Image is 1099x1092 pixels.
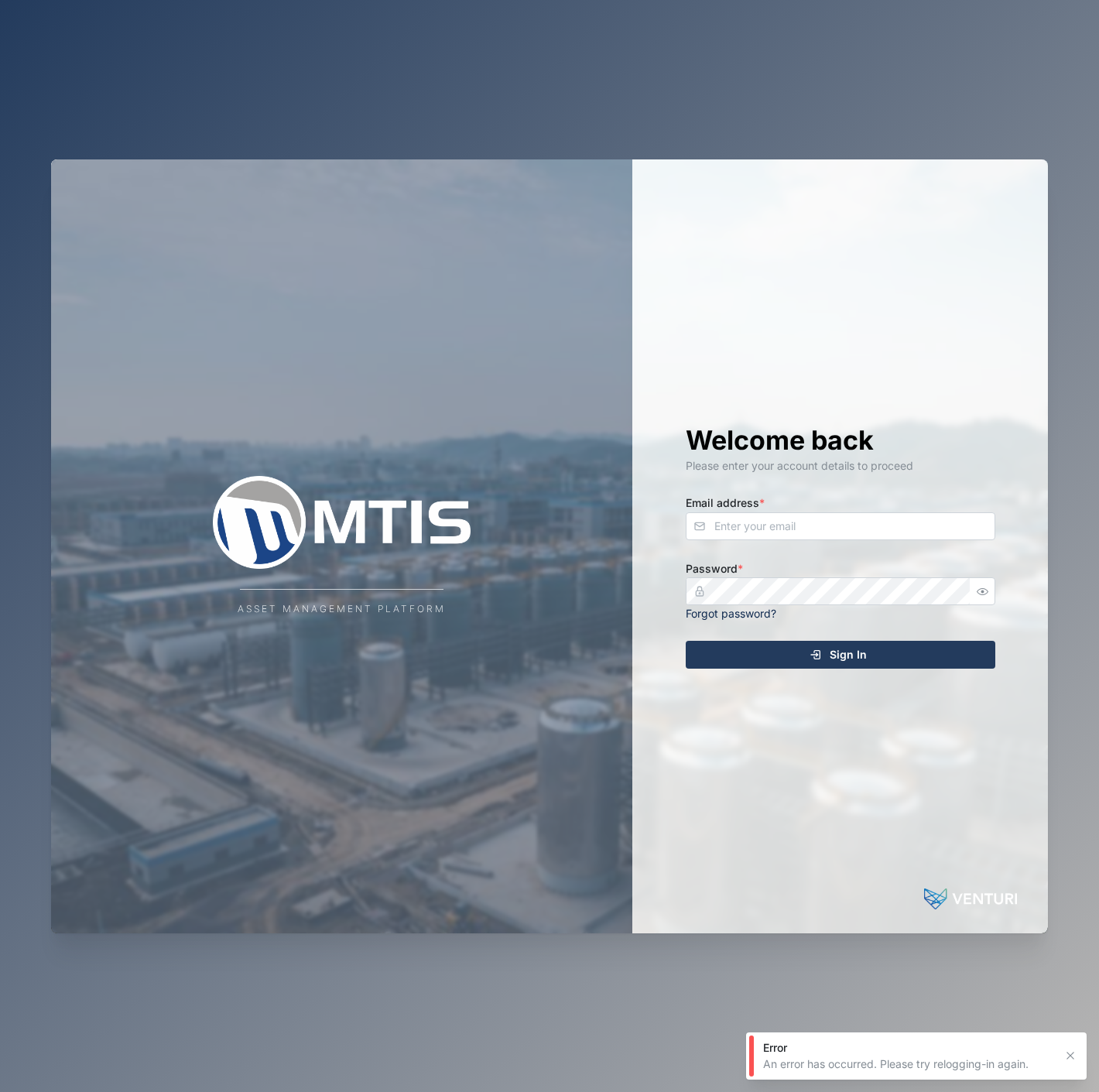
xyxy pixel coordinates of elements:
[686,457,995,474] div: Please enter your account details to proceed
[686,560,743,577] label: Password
[686,512,995,540] input: Enter your email
[763,1056,1054,1072] div: An error has occurred. Please try relogging-in again.
[686,495,765,512] label: Email address
[686,641,995,669] button: Sign In
[238,602,446,617] div: Asset Management Platform
[924,884,1017,915] img: Powered by: Venturi
[686,607,776,620] a: Forgot password?
[763,1040,1054,1056] div: Error
[187,476,497,569] img: Company Logo
[830,642,867,668] span: Sign In
[686,423,995,457] h1: Welcome back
